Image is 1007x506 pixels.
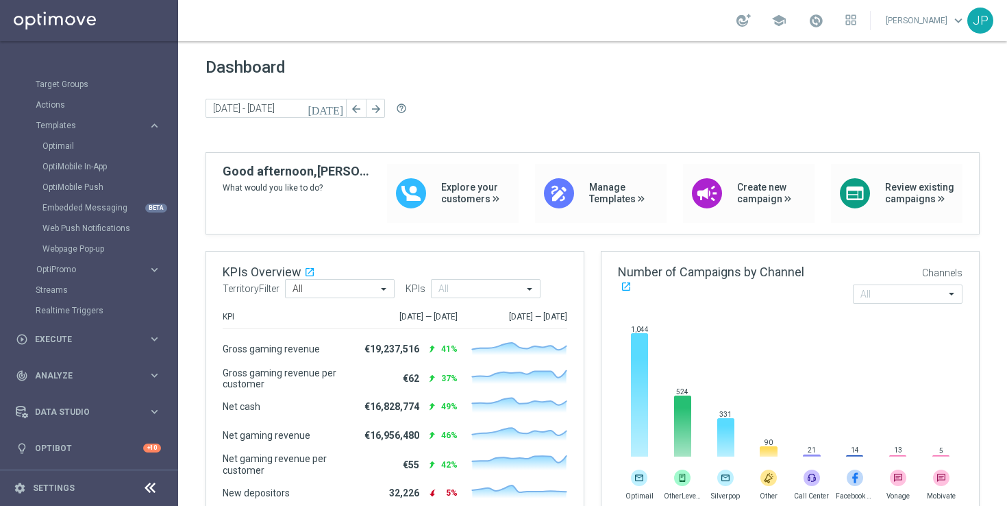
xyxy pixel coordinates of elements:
[884,10,967,31] a: [PERSON_NAME]keyboard_arrow_down
[36,95,177,115] div: Actions
[143,444,161,453] div: +10
[35,335,148,344] span: Execute
[35,372,148,380] span: Analyze
[42,136,177,156] div: Optimail
[951,13,966,28] span: keyboard_arrow_down
[36,264,162,275] button: OptiPromo keyboard_arrow_right
[14,482,26,494] i: settings
[36,265,148,274] div: OptiPromo
[148,405,161,418] i: keyboard_arrow_right
[16,406,148,418] div: Data Studio
[16,333,148,346] div: Execute
[16,333,28,346] i: play_circle_outline
[16,370,148,382] div: Analyze
[36,121,148,130] div: Templates
[42,218,177,239] div: Web Push Notifications
[36,74,177,95] div: Target Groups
[42,239,177,259] div: Webpage Pop-up
[36,265,134,274] span: OptiPromo
[36,285,142,296] a: Streams
[148,119,161,132] i: keyboard_arrow_right
[42,223,142,234] a: Web Push Notifications
[36,99,142,110] a: Actions
[35,430,143,466] a: Optibot
[36,280,177,300] div: Streams
[36,300,177,321] div: Realtime Triggers
[771,13,786,28] span: school
[15,443,162,454] button: lightbulb Optibot +10
[967,8,993,34] div: JP
[42,197,177,218] div: Embedded Messaging
[15,334,162,345] button: play_circle_outline Execute keyboard_arrow_right
[16,442,28,455] i: lightbulb
[148,333,161,346] i: keyboard_arrow_right
[148,263,161,276] i: keyboard_arrow_right
[36,79,142,90] a: Target Groups
[42,182,142,193] a: OptiMobile Push
[15,407,162,418] button: Data Studio keyboard_arrow_right
[16,430,161,466] div: Optibot
[36,259,177,280] div: OptiPromo
[16,370,28,382] i: track_changes
[148,369,161,382] i: keyboard_arrow_right
[42,141,142,152] a: Optimail
[36,115,177,259] div: Templates
[35,408,148,416] span: Data Studio
[42,202,142,213] a: Embedded Messaging
[42,243,142,254] a: Webpage Pop-up
[42,177,177,197] div: OptiMobile Push
[42,161,142,172] a: OptiMobile In-App
[36,120,162,131] button: Templates keyboard_arrow_right
[33,484,75,492] a: Settings
[36,121,134,130] span: Templates
[42,156,177,177] div: OptiMobile In-App
[15,370,162,381] button: track_changes Analyze keyboard_arrow_right
[145,204,167,213] div: BETA
[36,305,142,316] a: Realtime Triggers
